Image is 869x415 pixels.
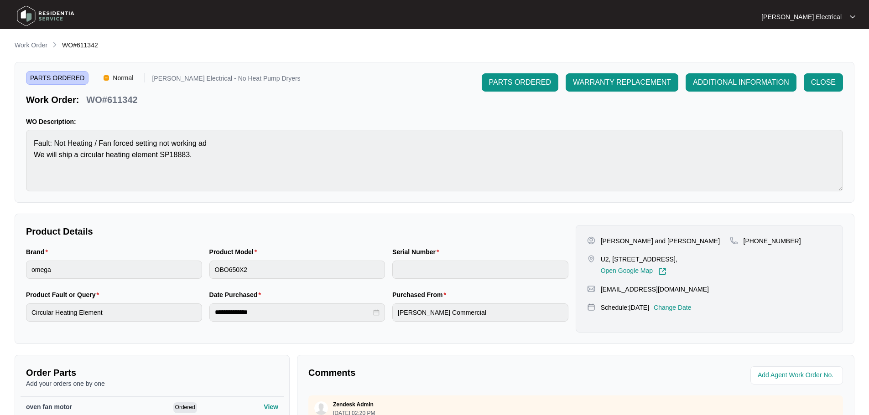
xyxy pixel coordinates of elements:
[26,303,202,322] input: Product Fault or Query
[14,2,78,30] img: residentia service logo
[13,41,49,51] a: Work Order
[26,117,843,126] p: WO Description:
[758,370,838,381] input: Add Agent Work Order No.
[482,73,558,92] button: PARTS ORDERED
[601,267,666,276] a: Open Google Map
[601,285,709,294] p: [EMAIL_ADDRESS][DOMAIN_NAME]
[51,41,58,48] img: chevron-right
[850,15,855,19] img: dropdown arrow
[109,71,137,85] span: Normal
[62,41,98,49] span: WO#611342
[587,303,595,311] img: map-pin
[26,379,278,388] p: Add your orders one by one
[308,366,569,379] p: Comments
[173,402,197,413] span: Ordered
[26,93,79,106] p: Work Order:
[601,236,720,246] p: [PERSON_NAME] and [PERSON_NAME]
[26,366,278,379] p: Order Parts
[573,77,671,88] span: WARRANTY REPLACEMENT
[654,303,692,312] p: Change Date
[152,75,300,85] p: [PERSON_NAME] Electrical - No Heat Pump Dryers
[264,402,278,411] p: View
[686,73,796,92] button: ADDITIONAL INFORMATION
[15,41,47,50] p: Work Order
[392,247,442,256] label: Serial Number
[26,71,88,85] span: PARTS ORDERED
[26,247,52,256] label: Brand
[26,225,568,238] p: Product Details
[489,77,551,88] span: PARTS ORDERED
[26,261,202,279] input: Brand
[693,77,789,88] span: ADDITIONAL INFORMATION
[587,236,595,245] img: user-pin
[104,75,109,81] img: Vercel Logo
[587,285,595,293] img: map-pin
[566,73,678,92] button: WARRANTY REPLACEMENT
[601,303,649,312] p: Schedule: [DATE]
[587,255,595,263] img: map-pin
[209,261,385,279] input: Product Model
[86,93,137,106] p: WO#611342
[392,261,568,279] input: Serial Number
[601,255,677,264] p: U2, [STREET_ADDRESS],
[658,267,666,276] img: Link-External
[26,290,103,299] label: Product Fault or Query
[209,290,265,299] label: Date Purchased
[730,236,738,245] img: map-pin
[392,290,450,299] label: Purchased From
[209,247,261,256] label: Product Model
[392,303,568,322] input: Purchased From
[26,130,843,191] textarea: Fault: Not Heating / Fan forced setting not working ad We will ship a circular heating element SP...
[215,307,372,317] input: Date Purchased
[811,77,836,88] span: CLOSE
[804,73,843,92] button: CLOSE
[26,403,72,410] span: oven fan motor
[314,401,328,415] img: user.svg
[761,12,842,21] p: [PERSON_NAME] Electrical
[744,236,801,246] p: [PHONE_NUMBER]
[333,401,374,408] p: Zendesk Admin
